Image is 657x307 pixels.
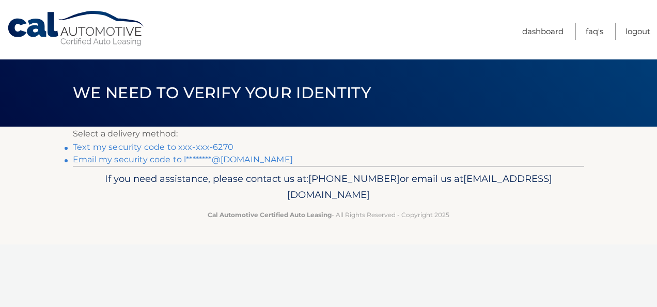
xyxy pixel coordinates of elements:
[308,173,400,185] span: [PHONE_NUMBER]
[73,155,293,164] a: Email my security code to l********@[DOMAIN_NAME]
[80,209,577,220] p: - All Rights Reserved - Copyright 2025
[522,23,564,40] a: Dashboard
[625,23,650,40] a: Logout
[73,142,233,152] a: Text my security code to xxx-xxx-6270
[208,211,332,219] strong: Cal Automotive Certified Auto Leasing
[80,171,577,204] p: If you need assistance, please contact us at: or email us at
[7,10,146,47] a: Cal Automotive
[73,127,584,141] p: Select a delivery method:
[73,83,371,102] span: We need to verify your identity
[586,23,603,40] a: FAQ's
